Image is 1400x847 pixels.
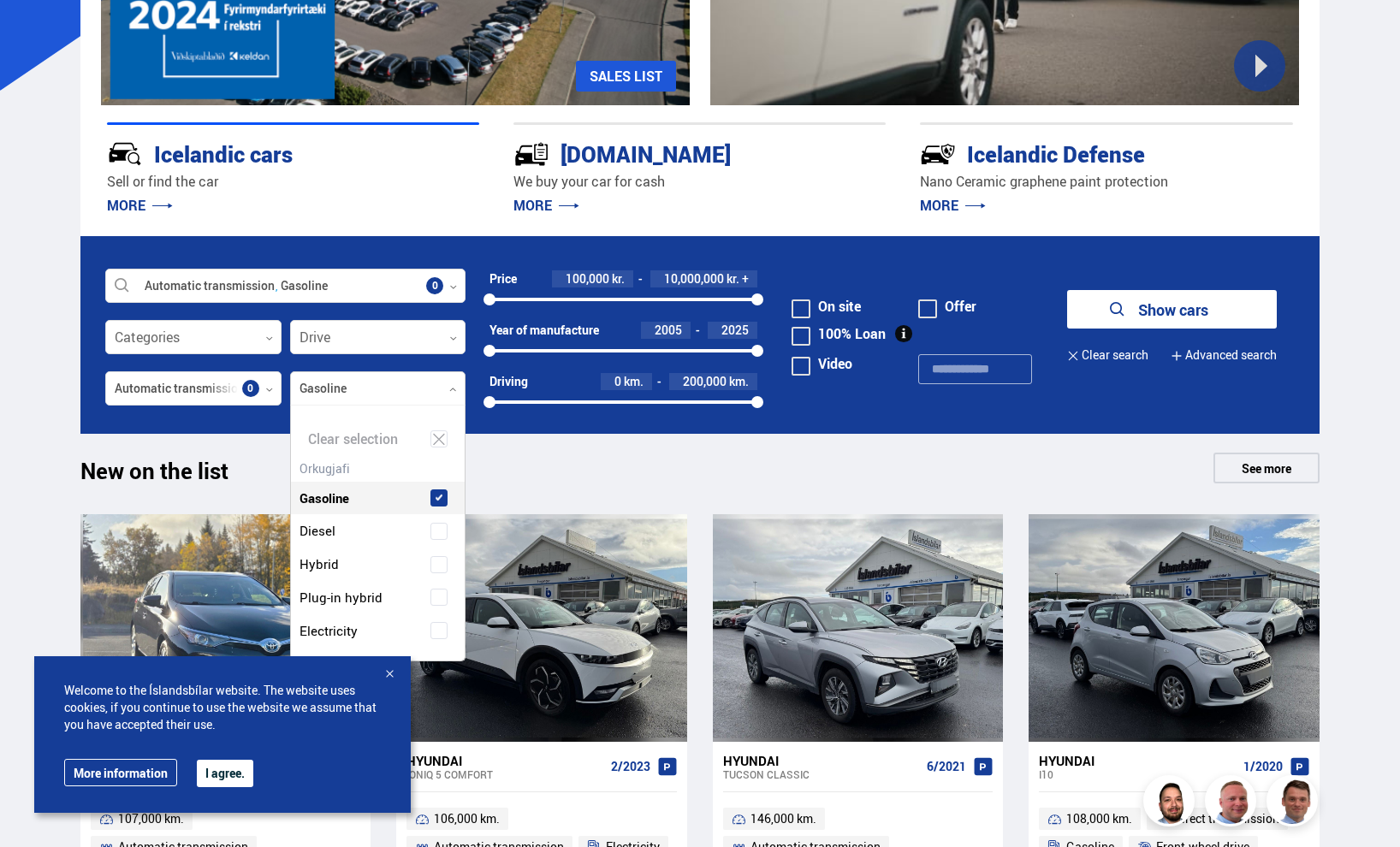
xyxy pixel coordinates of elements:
[566,270,609,287] font: 100,000
[1039,752,1094,769] font: Hyundai
[205,765,245,781] font: I agree.
[308,429,398,448] font: Clear selection
[683,373,727,389] font: 200,000
[64,759,177,786] a: More information
[197,760,253,787] button: I agree.
[489,373,528,389] font: Driving
[406,767,493,781] font: IONIQ 5 COMFORT
[1066,810,1132,826] font: 108,000 km.
[118,810,184,826] font: 107,000 km.
[967,139,1145,169] font: Icelandic Defense
[750,810,816,826] font: 146,000 km.
[727,270,739,287] font: kr.
[818,354,852,373] font: Video
[1171,336,1277,375] button: Advanced search
[107,196,173,215] a: MORE
[1213,453,1320,483] a: See more
[723,767,810,781] font: Tucson CLASSIC
[590,67,662,86] font: SALES LIST
[624,373,644,389] font: km.
[513,196,579,215] a: MORE
[1067,336,1148,375] button: Clear search
[576,61,676,92] a: SALES LIST
[64,682,377,732] font: Welcome to the Íslandsbílar website. The website uses cookies, if you continue to use the website...
[945,297,976,316] font: Offer
[107,172,218,191] font: Sell ​​or find the car
[612,270,625,287] font: kr.
[300,622,358,639] font: Electricity
[664,270,724,287] font: 10,000,000
[611,758,650,774] font: 2/2023
[1243,758,1283,774] font: 1/2020
[300,489,349,506] font: Gasoline
[300,589,383,606] font: Plug-in hybrid
[655,322,682,338] font: 2005
[1242,460,1291,477] font: See more
[721,322,749,338] font: 2025
[1269,778,1320,829] img: FbJEzSuNWCJXmdc-.webp
[489,270,517,287] font: Price
[920,196,986,215] a: MORE
[74,765,168,781] font: More information
[406,752,462,769] font: Hyundai
[920,196,958,215] font: MORE
[434,810,500,826] font: 106,000 km.
[920,136,956,172] img: -Svtn6bYgwAsiwNX.svg
[300,522,335,539] font: Diesel
[818,324,886,343] font: 100% Loan
[1039,767,1053,781] font: i10
[818,297,861,316] font: On site
[513,172,665,191] font: We buy your car for cash
[561,139,731,169] font: [DOMAIN_NAME]
[723,752,779,769] font: Hyundai
[1138,299,1208,320] font: Show cars
[729,373,749,389] font: km.
[513,136,549,172] img: tr5P-W3DuiFaO7aO.svg
[1146,778,1197,829] img: nhp88E3Fdnt1Opn2.png
[513,196,552,215] font: MORE
[1067,290,1277,329] button: Show cars
[80,455,228,486] font: New on the list
[300,555,339,572] font: Hybrid
[489,322,599,338] font: Year of manufacture
[920,172,1168,191] font: Nano Ceramic graphene paint protection
[927,758,966,774] font: 6/2021
[1185,346,1277,363] font: Advanced search
[742,270,749,287] font: +
[1207,778,1259,829] img: siFngHWaQ9KaOqBr.png
[107,136,143,172] img: JRvxyua_JYH6wB4c.svg
[154,139,293,169] font: Icelandic cars
[14,7,65,58] button: Open LiveChat chat interface
[107,196,145,215] font: MORE
[614,373,621,389] font: 0
[1082,346,1148,363] font: Clear search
